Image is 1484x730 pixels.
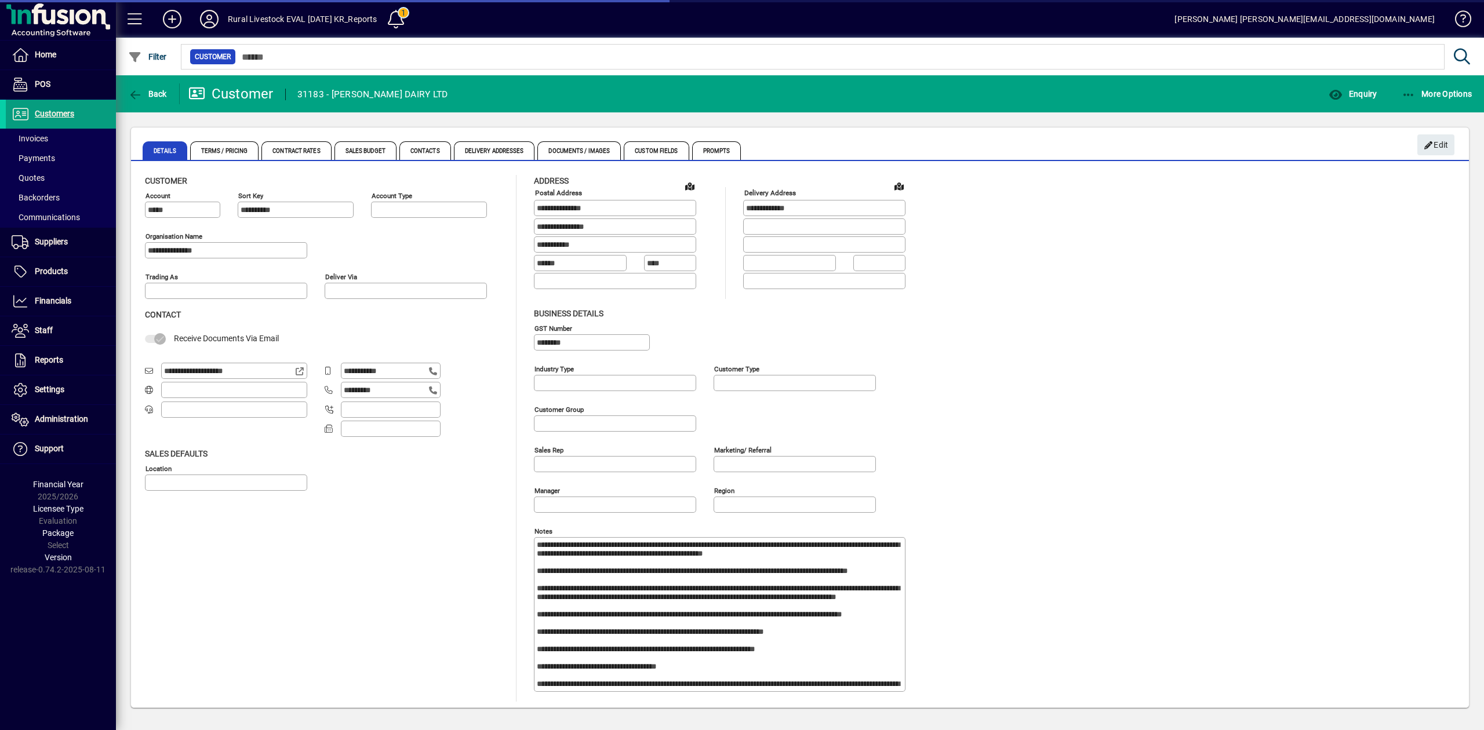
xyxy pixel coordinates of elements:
span: Contact [145,310,181,319]
a: POS [6,70,116,99]
span: Sales Budget [334,141,397,160]
span: Address [534,176,569,185]
span: Suppliers [35,237,68,246]
div: [PERSON_NAME] [PERSON_NAME][EMAIL_ADDRESS][DOMAIN_NAME] [1174,10,1435,28]
span: Financials [35,296,71,305]
a: Suppliers [6,228,116,257]
span: Customer [195,51,231,63]
span: Customers [35,109,74,118]
a: Payments [6,148,116,168]
span: Enquiry [1329,89,1377,98]
span: Contract Rates [261,141,331,160]
a: Invoices [6,129,116,148]
button: More Options [1399,83,1475,104]
span: Reports [35,355,63,364]
span: Invoices [12,134,48,143]
span: Products [35,267,68,276]
span: Customer [145,176,187,185]
mat-label: Marketing/ Referral [714,446,772,454]
span: Back [128,89,167,98]
a: Reports [6,346,116,375]
span: Version [45,553,72,562]
mat-label: Sales rep [534,446,563,454]
mat-label: Organisation name [146,232,202,240]
a: Administration [6,405,116,434]
mat-label: Industry type [534,364,574,373]
mat-label: Location [146,464,172,472]
a: Settings [6,375,116,404]
button: Enquiry [1326,83,1380,104]
span: Home [35,50,56,59]
span: Settings [35,385,64,394]
span: Filter [128,52,167,61]
a: Backorders [6,188,116,207]
a: Communications [6,207,116,227]
mat-label: Notes [534,527,552,535]
span: Details [143,141,187,160]
mat-label: Customer type [714,364,759,373]
mat-label: Customer group [534,405,584,413]
span: Financial Year [33,480,83,489]
span: POS [35,79,50,89]
mat-label: Manager [534,486,560,494]
button: Filter [125,46,170,67]
a: Products [6,257,116,286]
span: Custom Fields [624,141,689,160]
button: Back [125,83,170,104]
span: Business details [534,309,603,318]
button: Profile [191,9,228,30]
span: Contacts [399,141,451,160]
a: Home [6,41,116,70]
span: Documents / Images [537,141,621,160]
mat-label: Region [714,486,734,494]
div: 31183 - [PERSON_NAME] DAIRY LTD [297,85,448,104]
span: Receive Documents Via Email [174,334,279,343]
mat-label: Account [146,192,170,200]
span: Backorders [12,193,60,202]
a: Support [6,435,116,463]
a: Knowledge Base [1446,2,1470,40]
app-page-header-button: Back [116,83,180,104]
mat-label: GST Number [534,324,572,332]
span: Terms / Pricing [190,141,259,160]
span: Package [42,528,74,538]
span: Edit [1424,136,1449,155]
a: View on map [890,177,908,195]
span: Delivery Addresses [454,141,535,160]
button: Add [154,9,191,30]
span: More Options [1402,89,1472,98]
a: Quotes [6,168,116,188]
mat-label: Account Type [372,192,412,200]
span: Support [35,444,64,453]
a: Staff [6,316,116,345]
mat-label: Trading as [146,273,178,281]
div: Customer [188,85,274,103]
span: Payments [12,154,55,163]
a: Financials [6,287,116,316]
span: Administration [35,414,88,424]
div: Rural Livestock EVAL [DATE] KR_Reports [228,10,377,28]
span: Communications [12,213,80,222]
span: Sales defaults [145,449,208,458]
mat-label: Deliver via [325,273,357,281]
span: Licensee Type [33,504,83,513]
span: Staff [35,326,53,335]
span: Quotes [12,173,45,183]
mat-label: Sort key [238,192,263,200]
span: Prompts [692,141,741,160]
a: View on map [681,177,699,195]
button: Edit [1417,134,1454,155]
